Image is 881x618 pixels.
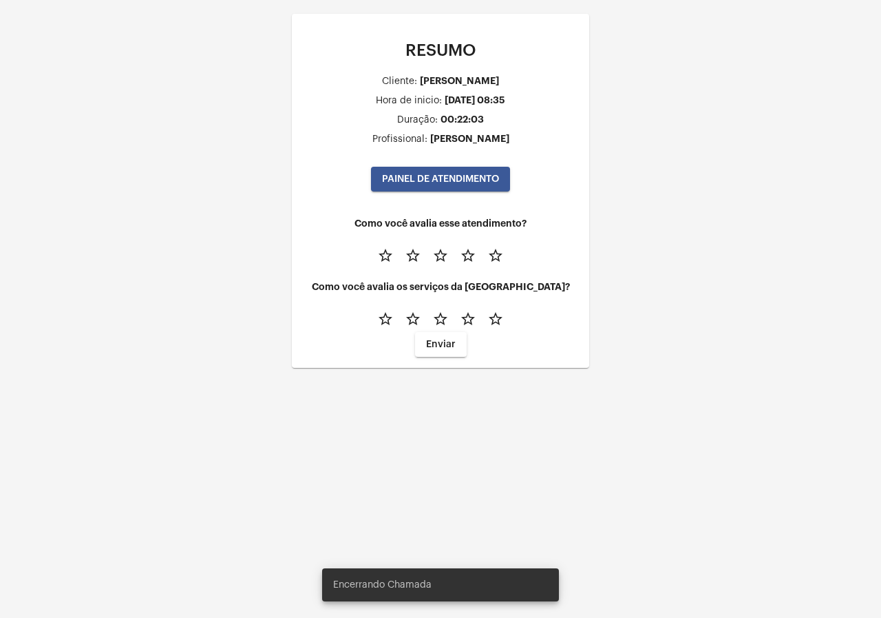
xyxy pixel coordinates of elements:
span: PAINEL DE ATENDIMENTO [382,174,499,184]
span: Enviar [426,340,456,349]
mat-icon: star_border [487,247,504,264]
mat-icon: star_border [460,311,476,327]
div: [PERSON_NAME] [420,76,499,86]
mat-icon: star_border [487,311,504,327]
p: RESUMO [303,41,578,59]
h4: Como você avalia esse atendimento? [303,218,578,229]
mat-icon: star_border [460,247,476,264]
div: Cliente: [382,76,417,87]
mat-icon: star_border [377,247,394,264]
mat-icon: star_border [377,311,394,327]
div: Hora de inicio: [376,96,442,106]
span: Encerrando Chamada [333,578,432,592]
div: 00:22:03 [440,114,484,125]
mat-icon: star_border [432,247,449,264]
div: Profissional: [372,134,427,145]
mat-icon: star_border [405,247,421,264]
div: [PERSON_NAME] [430,134,509,144]
mat-icon: star_border [405,311,421,327]
mat-icon: star_border [432,311,449,327]
div: Duração: [397,115,438,125]
button: PAINEL DE ATENDIMENTO [371,167,510,192]
div: [DATE] 08:35 [445,95,505,105]
button: Enviar [415,332,467,357]
h4: Como você avalia os serviços da [GEOGRAPHIC_DATA]? [303,282,578,292]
